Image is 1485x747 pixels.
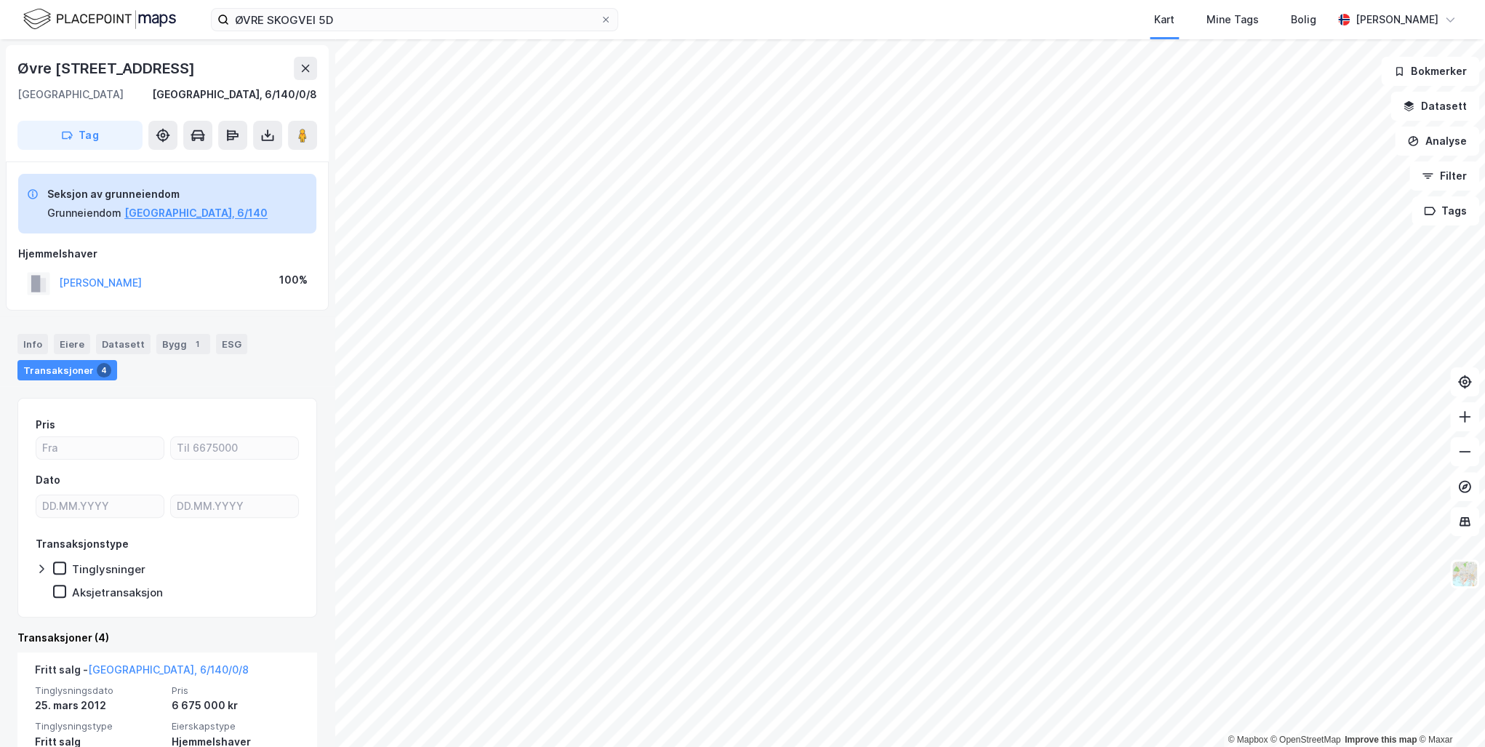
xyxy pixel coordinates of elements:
[172,720,300,732] span: Eierskapstype
[1412,677,1485,747] iframe: Chat Widget
[1412,196,1479,225] button: Tags
[35,661,249,684] div: Fritt salg -
[17,57,198,80] div: Øvre [STREET_ADDRESS]
[17,121,143,150] button: Tag
[1409,161,1479,191] button: Filter
[1395,127,1479,156] button: Analyse
[216,334,247,354] div: ESG
[18,245,316,263] div: Hjemmelshaver
[36,471,60,489] div: Dato
[23,7,176,32] img: logo.f888ab2527a4732fd821a326f86c7f29.svg
[171,437,298,459] input: Til 6675000
[97,363,111,378] div: 4
[1154,11,1174,28] div: Kart
[171,495,298,517] input: DD.MM.YYYY
[72,562,145,576] div: Tinglysninger
[1291,11,1316,28] div: Bolig
[1345,735,1417,745] a: Improve this map
[1228,735,1268,745] a: Mapbox
[1270,735,1341,745] a: OpenStreetMap
[88,663,249,676] a: [GEOGRAPHIC_DATA], 6/140/0/8
[1451,560,1478,588] img: Z
[96,334,151,354] div: Datasett
[17,629,317,647] div: Transaksjoner (4)
[36,495,164,517] input: DD.MM.YYYY
[1412,677,1485,747] div: Kontrollprogram for chat
[72,586,163,599] div: Aksjetransaksjon
[35,720,163,732] span: Tinglysningstype
[124,204,268,222] button: [GEOGRAPHIC_DATA], 6/140
[279,271,308,289] div: 100%
[47,204,121,222] div: Grunneiendom
[36,535,129,553] div: Transaksjonstype
[172,684,300,697] span: Pris
[229,9,600,31] input: Søk på adresse, matrikkel, gårdeiere, leietakere eller personer
[54,334,90,354] div: Eiere
[36,416,55,434] div: Pris
[17,334,48,354] div: Info
[190,337,204,351] div: 1
[47,185,268,203] div: Seksjon av grunneiendom
[172,697,300,714] div: 6 675 000 kr
[1381,57,1479,86] button: Bokmerker
[1356,11,1438,28] div: [PERSON_NAME]
[35,684,163,697] span: Tinglysningsdato
[36,437,164,459] input: Fra
[1390,92,1479,121] button: Datasett
[1206,11,1259,28] div: Mine Tags
[17,360,117,380] div: Transaksjoner
[152,86,317,103] div: [GEOGRAPHIC_DATA], 6/140/0/8
[156,334,210,354] div: Bygg
[35,697,163,714] div: 25. mars 2012
[17,86,124,103] div: [GEOGRAPHIC_DATA]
